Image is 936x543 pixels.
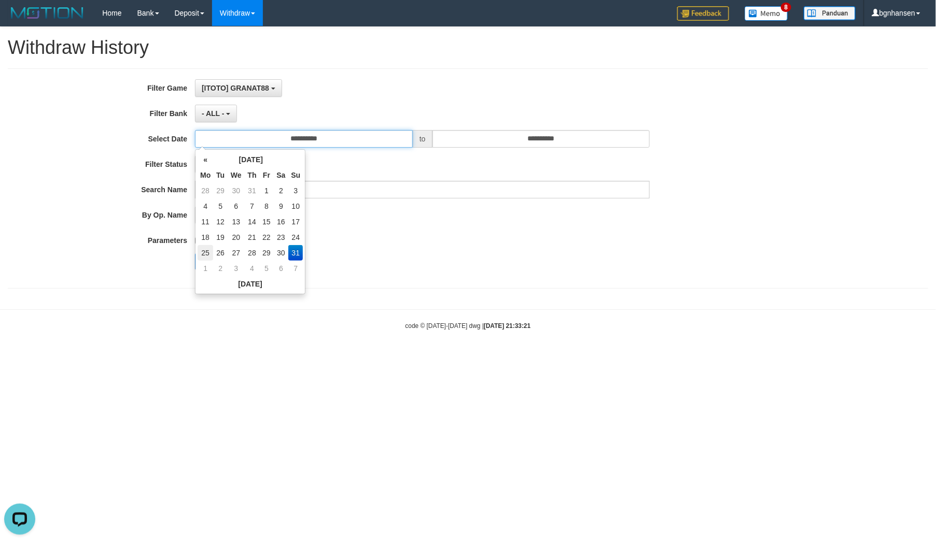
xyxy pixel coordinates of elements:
td: 2 [274,183,289,198]
td: 21 [245,230,260,245]
th: Tu [213,167,228,183]
td: 6 [274,261,289,276]
td: 27 [228,245,245,261]
button: [ITOTO] GRANAT88 [195,79,282,97]
th: Su [288,167,303,183]
button: Open LiveChat chat widget [4,4,35,35]
td: 14 [245,214,260,230]
img: Button%20Memo.svg [745,6,788,21]
td: 7 [245,198,260,214]
th: We [228,167,245,183]
span: [ITOTO] GRANAT88 [202,84,269,92]
td: 1 [259,183,273,198]
img: panduan.png [804,6,856,20]
th: « [198,152,213,167]
td: 11 [198,214,213,230]
img: MOTION_logo.png [8,5,87,21]
td: 31 [245,183,260,198]
td: 3 [228,261,245,276]
td: 5 [213,198,228,214]
td: 22 [259,230,273,245]
td: 30 [228,183,245,198]
span: to [413,130,432,148]
strong: [DATE] 21:33:21 [484,322,530,330]
td: 25 [198,245,213,261]
td: 28 [245,245,260,261]
td: 28 [198,183,213,198]
td: 24 [288,230,303,245]
td: 9 [274,198,289,214]
small: code © [DATE]-[DATE] dwg | [406,322,531,330]
td: 8 [259,198,273,214]
td: 20 [228,230,245,245]
td: 3 [288,183,303,198]
td: 29 [259,245,273,261]
td: 31 [288,245,303,261]
td: 23 [274,230,289,245]
td: 18 [198,230,213,245]
td: 13 [228,214,245,230]
h1: Withdraw History [8,37,928,58]
span: 8 [781,3,792,12]
th: Th [245,167,260,183]
td: 10 [288,198,303,214]
td: 30 [274,245,289,261]
td: 15 [259,214,273,230]
td: 16 [274,214,289,230]
td: 12 [213,214,228,230]
img: Feedback.jpg [677,6,729,21]
th: Sa [274,167,289,183]
td: 29 [213,183,228,198]
th: [DATE] [213,152,288,167]
th: Mo [198,167,213,183]
span: - ALL - [202,109,225,118]
td: 2 [213,261,228,276]
td: 26 [213,245,228,261]
td: 1 [198,261,213,276]
td: 6 [228,198,245,214]
button: - ALL - [195,105,237,122]
td: 7 [288,261,303,276]
th: [DATE] [198,276,303,292]
td: 19 [213,230,228,245]
td: 5 [259,261,273,276]
td: 4 [245,261,260,276]
th: Fr [259,167,273,183]
td: 4 [198,198,213,214]
td: 17 [288,214,303,230]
